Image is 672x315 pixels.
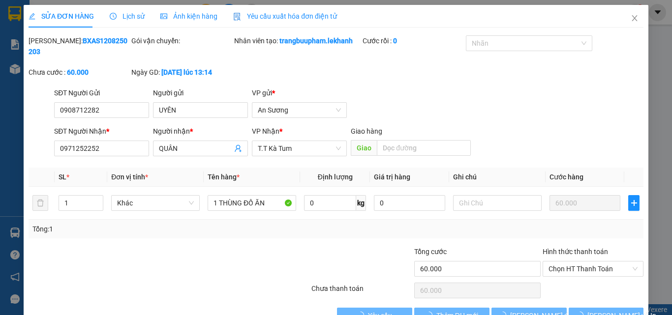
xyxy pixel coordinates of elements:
[131,35,232,46] div: Gói vận chuyển:
[310,283,413,300] div: Chưa thanh toán
[29,67,129,78] div: Chưa cước :
[351,140,377,156] span: Giao
[110,13,117,20] span: clock-circle
[374,173,410,181] span: Giá trị hàng
[54,126,149,137] div: SĐT Người Nhận
[621,5,648,32] button: Close
[208,173,240,181] span: Tên hàng
[279,37,353,45] b: trangbuupham.lekhanh
[449,168,546,187] th: Ghi chú
[549,261,638,276] span: Chọn HT Thanh Toán
[631,14,639,22] span: close
[131,67,232,78] div: Ngày GD:
[160,13,167,20] span: picture
[629,199,639,207] span: plus
[258,141,341,156] span: T.T Kà Tum
[153,126,248,137] div: Người nhận
[160,12,217,20] span: Ảnh kiện hàng
[117,196,194,210] span: Khác
[393,37,397,45] b: 0
[233,13,241,21] img: icon
[414,248,447,256] span: Tổng cước
[29,35,129,57] div: [PERSON_NAME]:
[110,12,145,20] span: Lịch sử
[252,87,347,98] div: VP gửi
[161,68,212,76] b: [DATE] lúc 13:14
[32,195,48,211] button: delete
[233,12,337,20] span: Yêu cầu xuất hóa đơn điện tử
[32,224,260,234] div: Tổng: 1
[550,173,583,181] span: Cước hàng
[363,35,463,46] div: Cước rồi :
[29,37,127,56] b: BXAS1208250203
[550,195,620,211] input: 0
[208,195,296,211] input: VD: Bàn, Ghế
[356,195,366,211] span: kg
[258,103,341,117] span: An Sương
[628,195,640,211] button: plus
[377,140,470,156] input: Dọc đường
[234,35,361,46] div: Nhân viên tạo:
[59,173,66,181] span: SL
[29,12,94,20] span: SỬA ĐƠN HÀNG
[252,127,279,135] span: VP Nhận
[351,127,382,135] span: Giao hàng
[317,173,352,181] span: Định lượng
[29,13,35,20] span: edit
[67,68,89,76] b: 60.000
[111,173,148,181] span: Đơn vị tính
[153,87,248,98] div: Người gửi
[453,195,542,211] input: Ghi Chú
[543,248,608,256] label: Hình thức thanh toán
[234,144,242,152] span: user-add
[54,87,149,98] div: SĐT Người Gửi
